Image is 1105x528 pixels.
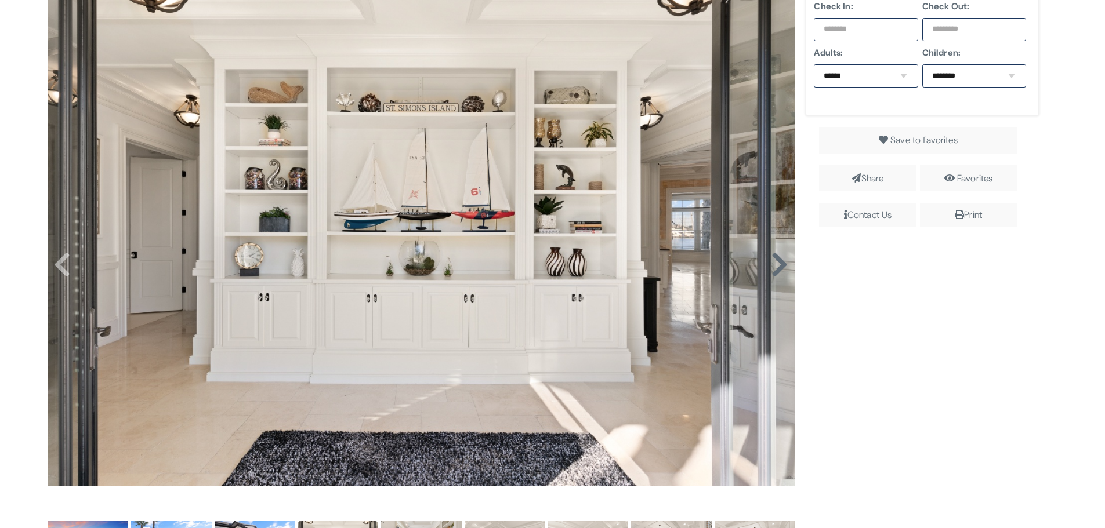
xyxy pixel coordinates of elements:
[814,46,918,60] label: Adults:
[925,207,1012,223] div: Print
[819,203,916,227] span: Contact Us
[819,165,916,192] span: Share
[890,134,958,146] span: Save to favorites
[922,46,1027,60] label: Children:
[957,172,992,184] a: Favorites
